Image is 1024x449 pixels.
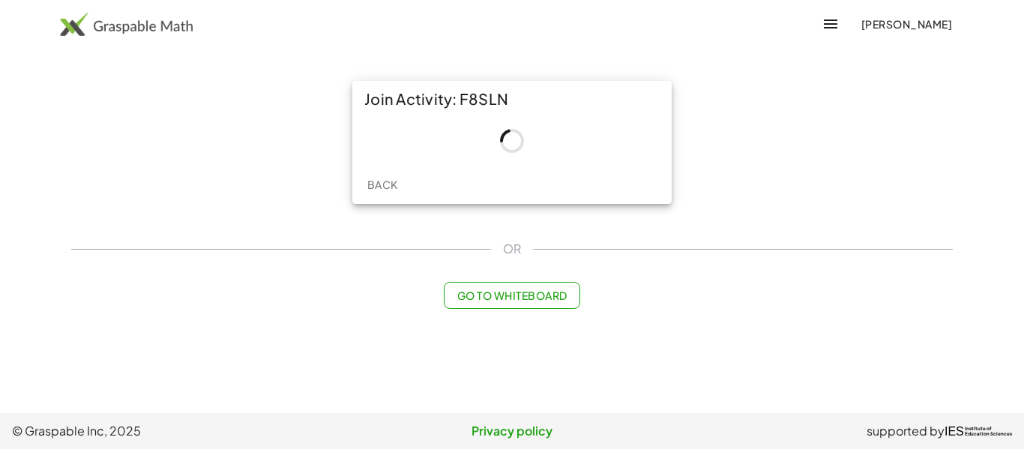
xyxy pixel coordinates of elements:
span: [PERSON_NAME] [861,17,952,31]
span: © Graspable Inc, 2025 [12,422,346,440]
span: IES [945,424,964,439]
button: [PERSON_NAME] [849,10,964,37]
span: Back [367,178,397,191]
button: Go to Whiteboard [444,282,579,309]
span: Institute of Education Sciences [965,427,1012,437]
a: IESInstitute ofEducation Sciences [945,422,1012,440]
a: Privacy policy [346,422,679,440]
span: OR [503,240,521,258]
button: Back [358,171,406,198]
span: Go to Whiteboard [457,289,567,302]
div: Join Activity: F8SLN [352,81,672,117]
span: supported by [867,422,945,440]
